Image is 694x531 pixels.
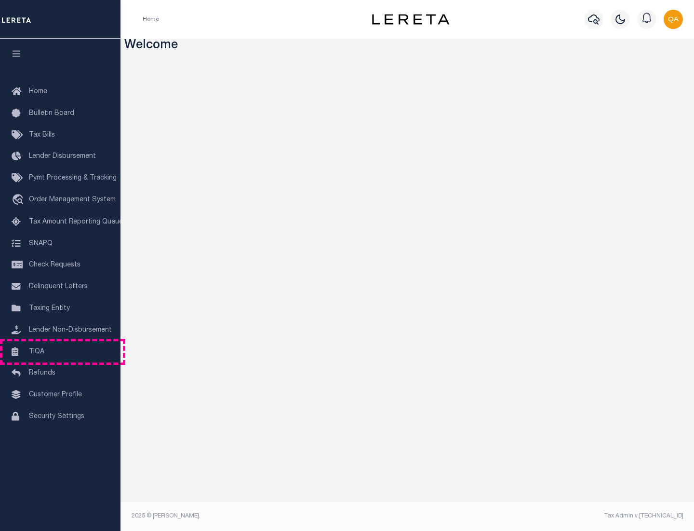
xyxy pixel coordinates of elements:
[29,348,44,355] span: TIQA
[29,110,74,117] span: Bulletin Board
[12,194,27,207] i: travel_explore
[29,240,53,247] span: SNAPQ
[29,132,55,139] span: Tax Bills
[29,175,117,182] span: Pymt Processing & Tracking
[29,196,116,203] span: Order Management System
[29,370,55,377] span: Refunds
[124,512,408,520] div: 2025 © [PERSON_NAME].
[29,219,123,225] span: Tax Amount Reporting Queue
[372,14,449,25] img: logo-dark.svg
[29,283,88,290] span: Delinquent Letters
[414,512,683,520] div: Tax Admin v.[TECHNICAL_ID]
[29,413,84,420] span: Security Settings
[143,15,159,24] li: Home
[29,88,47,95] span: Home
[29,327,112,334] span: Lender Non-Disbursement
[124,39,691,54] h3: Welcome
[664,10,683,29] img: svg+xml;base64,PHN2ZyB4bWxucz0iaHR0cDovL3d3dy53My5vcmcvMjAwMC9zdmciIHBvaW50ZXItZXZlbnRzPSJub25lIi...
[29,391,82,398] span: Customer Profile
[29,262,80,268] span: Check Requests
[29,153,96,160] span: Lender Disbursement
[29,305,70,312] span: Taxing Entity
